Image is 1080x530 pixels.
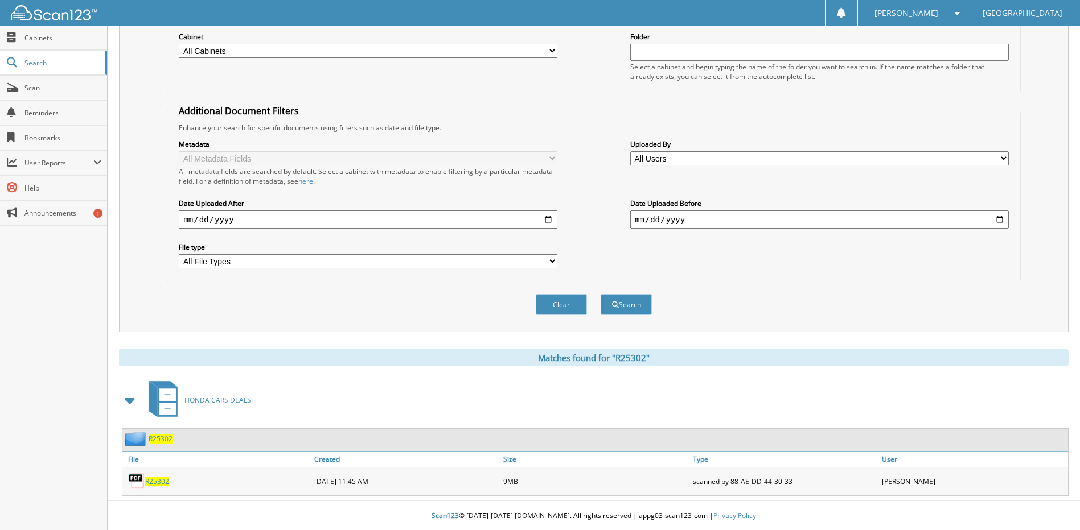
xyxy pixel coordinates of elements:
label: Metadata [179,139,557,149]
a: HONDA CARS DEALS [142,378,251,423]
a: R25302 [145,477,169,486]
span: [PERSON_NAME] [874,10,938,16]
input: start [179,210,557,229]
div: © [DATE]-[DATE] [DOMAIN_NAME]. All rights reserved | appg03-scan123-com | [108,502,1080,530]
button: Clear [536,294,587,315]
div: All metadata fields are searched by default. Select a cabinet with metadata to enable filtering b... [179,167,557,186]
div: Enhance your search for specific documents using filters such as date and file type. [173,123,1014,132]
img: folder2.png [125,432,149,446]
span: Cabinets [24,33,101,43]
div: [DATE] 11:45 AM [311,470,500,492]
a: here [298,176,313,186]
span: Scan [24,83,101,93]
img: scan123-logo-white.svg [11,5,97,20]
div: Matches found for "R25302" [119,349,1069,366]
a: R25302 [149,434,173,444]
span: HONDA CARS DEALS [184,395,251,405]
label: Uploaded By [630,139,1009,149]
a: Type [690,452,879,467]
a: Created [311,452,500,467]
span: [GEOGRAPHIC_DATA] [983,10,1062,16]
div: Select a cabinet and begin typing the name of the folder you want to search in. If the name match... [630,62,1009,81]
span: Reminders [24,108,101,118]
a: Privacy Policy [713,511,756,520]
legend: Additional Document Filters [173,105,305,117]
img: PDF.png [128,473,145,490]
label: Date Uploaded Before [630,198,1009,208]
span: Announcements [24,208,101,218]
label: Date Uploaded After [179,198,557,208]
span: Search [24,58,100,68]
div: 9MB [500,470,689,492]
input: end [630,210,1009,229]
label: File type [179,242,557,252]
a: Size [500,452,689,467]
span: Help [24,183,101,193]
span: User Reports [24,158,93,168]
button: Search [601,294,652,315]
div: scanned by 88-AE-DD-44-30-33 [690,470,879,492]
iframe: Chat Widget [1023,475,1080,530]
span: Scan123 [432,511,459,520]
div: 1 [93,209,102,218]
div: [PERSON_NAME] [879,470,1068,492]
label: Folder [630,32,1009,42]
a: User [879,452,1068,467]
span: Bookmarks [24,133,101,143]
label: Cabinet [179,32,557,42]
a: File [122,452,311,467]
